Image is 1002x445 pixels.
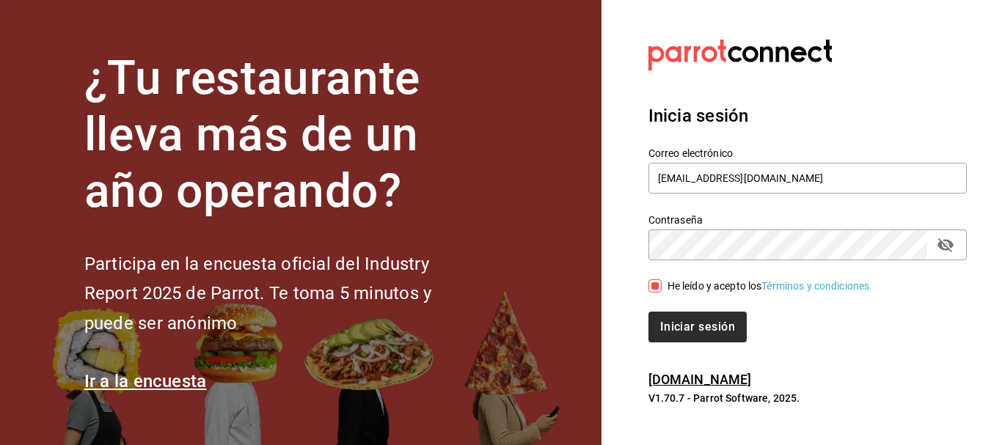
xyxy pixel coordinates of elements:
[84,249,480,339] h2: Participa en la encuesta oficial del Industry Report 2025 de Parrot. Te toma 5 minutos y puede se...
[648,312,747,342] button: Iniciar sesión
[933,232,958,257] button: passwordField
[648,163,967,194] input: Ingresa tu correo electrónico
[648,391,967,405] p: V1.70.7 - Parrot Software, 2025.
[648,148,967,158] label: Correo electrónico
[648,215,967,225] label: Contraseña
[648,372,752,387] a: [DOMAIN_NAME]
[84,51,480,219] h1: ¿Tu restaurante lleva más de un año operando?
[648,103,967,129] h3: Inicia sesión
[668,279,873,294] div: He leído y acepto los
[84,371,207,391] a: Ir a la encuesta
[761,280,872,292] a: Términos y condiciones.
